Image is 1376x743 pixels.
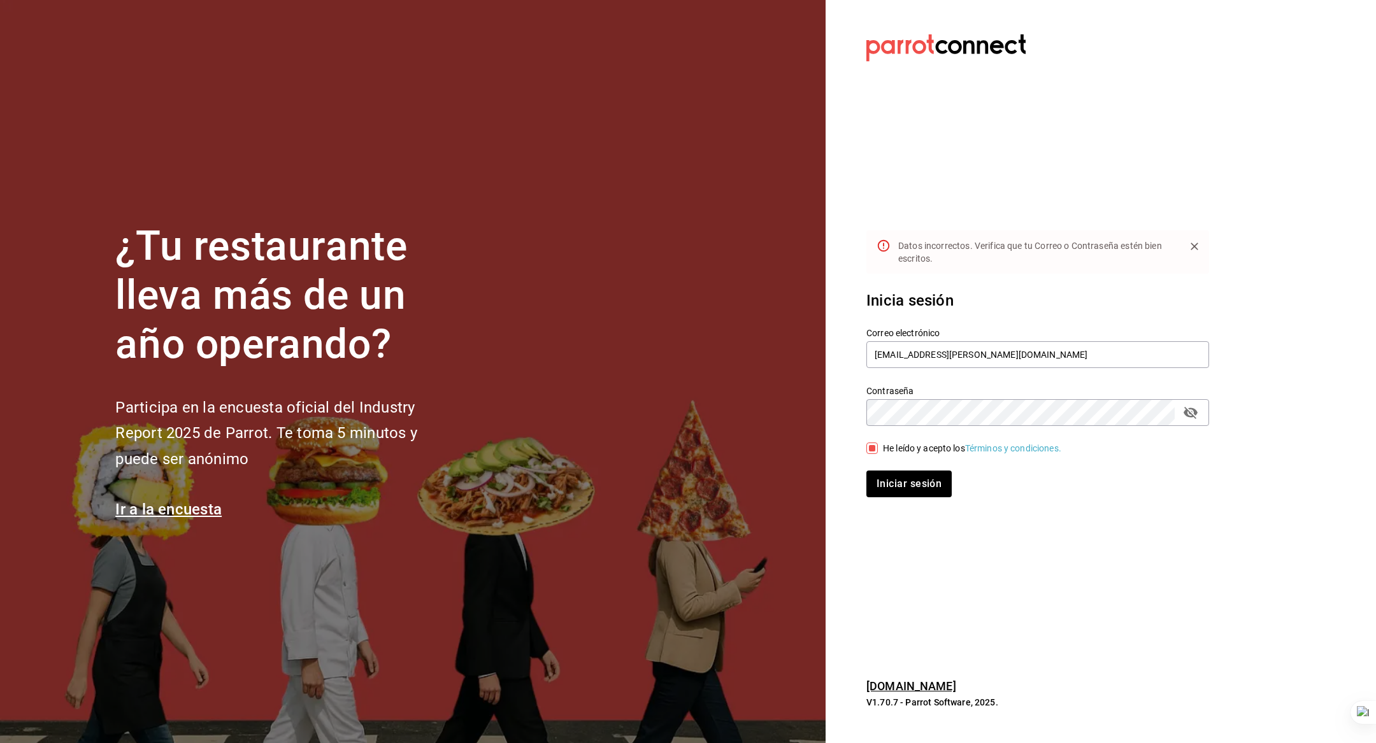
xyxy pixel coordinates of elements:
p: V1.70.7 - Parrot Software, 2025. [866,696,1209,709]
button: Iniciar sesión [866,471,952,497]
label: Correo electrónico [866,329,1209,337]
a: [DOMAIN_NAME] [866,679,956,693]
a: Ir a la encuesta [115,500,222,518]
input: Ingresa tu correo electrónico [866,341,1209,368]
div: He leído y acepto los [883,442,1061,455]
button: passwordField [1180,402,1201,423]
label: Contraseña [866,386,1209,395]
h2: Participa en la encuesta oficial del Industry Report 2025 de Parrot. Te toma 5 minutos y puede se... [115,395,459,472]
div: Datos incorrectos. Verifica que tu Correo o Contraseña estén bien escritos. [898,234,1175,270]
h1: ¿Tu restaurante lleva más de un año operando? [115,222,459,369]
h3: Inicia sesión [866,289,1209,312]
button: Close [1185,237,1204,256]
a: Términos y condiciones. [965,443,1061,453]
